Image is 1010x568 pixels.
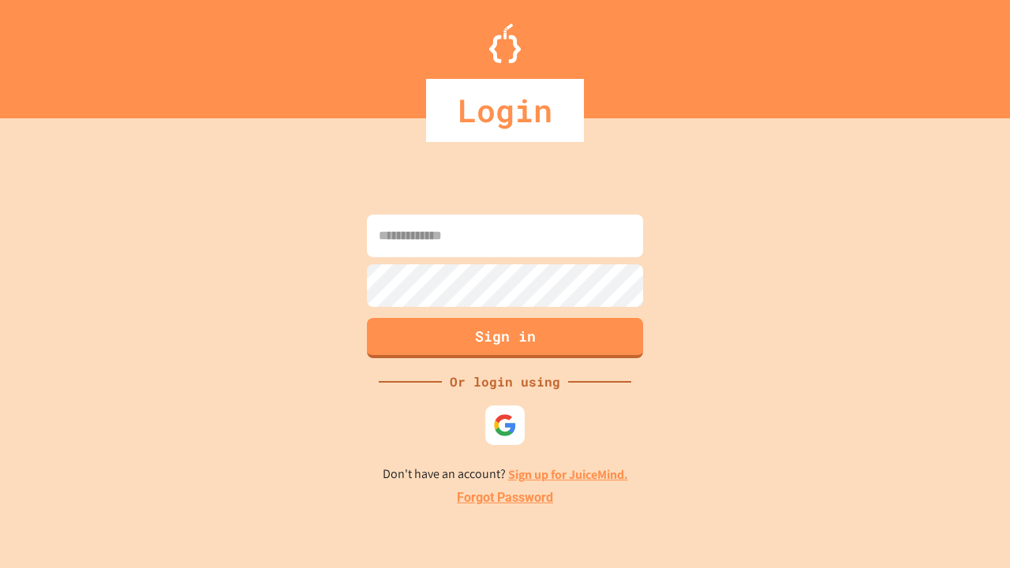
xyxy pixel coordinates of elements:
[383,465,628,484] p: Don't have an account?
[508,466,628,483] a: Sign up for JuiceMind.
[442,372,568,391] div: Or login using
[457,488,553,507] a: Forgot Password
[489,24,521,63] img: Logo.svg
[493,413,517,437] img: google-icon.svg
[367,318,643,358] button: Sign in
[426,79,584,142] div: Login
